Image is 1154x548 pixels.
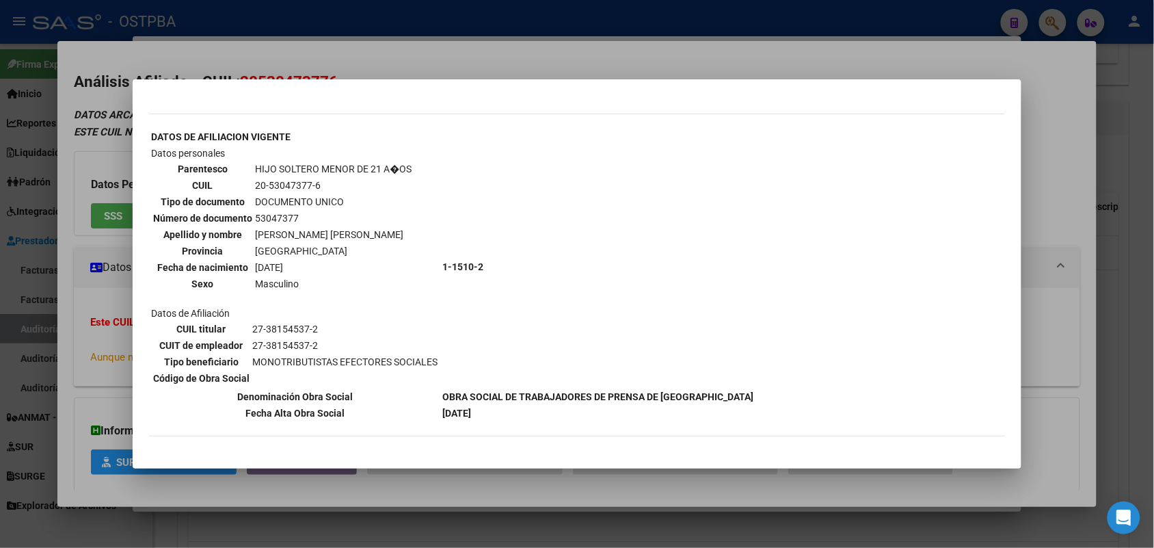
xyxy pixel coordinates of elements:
[150,406,440,421] th: Fecha Alta Obra Social
[254,227,412,242] td: [PERSON_NAME] [PERSON_NAME]
[151,131,291,142] b: DATOS DE AFILIACION VIGENTE
[152,227,253,242] th: Apellido y nombre
[254,260,412,275] td: [DATE]
[442,261,483,272] b: 1-1510-2
[152,161,253,177] th: Parentesco
[254,211,412,226] td: 53047377
[152,371,250,386] th: Código de Obra Social
[150,146,440,388] td: Datos personales Datos de Afiliación
[152,260,253,275] th: Fecha de nacimiento
[152,178,253,193] th: CUIL
[254,178,412,193] td: 20-53047377-6
[152,244,253,259] th: Provincia
[152,276,253,291] th: Sexo
[152,338,250,353] th: CUIT de empleador
[1108,501,1140,534] div: Open Intercom Messenger
[442,408,471,419] b: [DATE]
[254,276,412,291] td: Masculino
[254,194,412,209] td: DOCUMENTO UNICO
[254,244,412,259] td: [GEOGRAPHIC_DATA]
[442,391,753,402] b: OBRA SOCIAL DE TRABAJADORES DE PRENSA DE [GEOGRAPHIC_DATA]
[252,338,438,353] td: 27-38154537-2
[252,354,438,369] td: MONOTRIBUTISTAS EFECTORES SOCIALES
[152,211,253,226] th: Número de documento
[152,354,250,369] th: Tipo beneficiario
[150,389,440,404] th: Denominación Obra Social
[252,322,438,337] td: 27-38154537-2
[152,194,253,209] th: Tipo de documento
[152,322,250,337] th: CUIL titular
[254,161,412,177] td: HIJO SOLTERO MENOR DE 21 A�OS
